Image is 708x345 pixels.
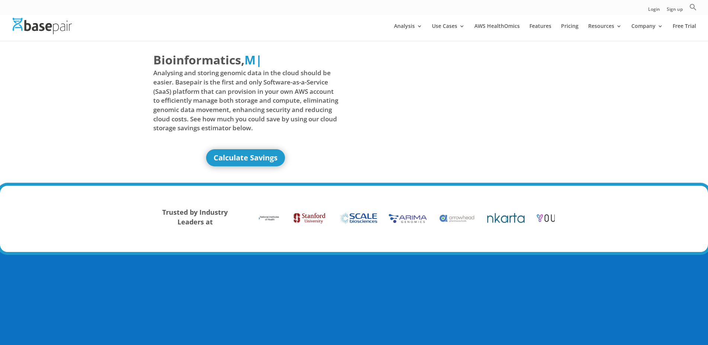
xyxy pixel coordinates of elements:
[588,23,622,41] a: Resources
[689,3,697,11] svg: Search
[13,18,72,34] img: Basepair
[673,23,696,41] a: Free Trial
[244,52,256,68] span: M
[561,23,579,41] a: Pricing
[360,51,545,156] iframe: Basepair - NGS Analysis Simplified
[648,7,660,15] a: Login
[631,23,663,41] a: Company
[689,3,697,15] a: Search Icon Link
[206,149,285,166] a: Calculate Savings
[667,7,683,15] a: Sign up
[394,23,422,41] a: Analysis
[474,23,520,41] a: AWS HealthOmics
[256,52,262,68] span: |
[529,23,551,41] a: Features
[153,51,244,68] span: Bioinformatics,
[432,23,465,41] a: Use Cases
[162,208,228,226] strong: Trusted by Industry Leaders at
[153,68,339,132] span: Analysing and storing genomic data in the cloud should be easier. Basepair is the first and only ...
